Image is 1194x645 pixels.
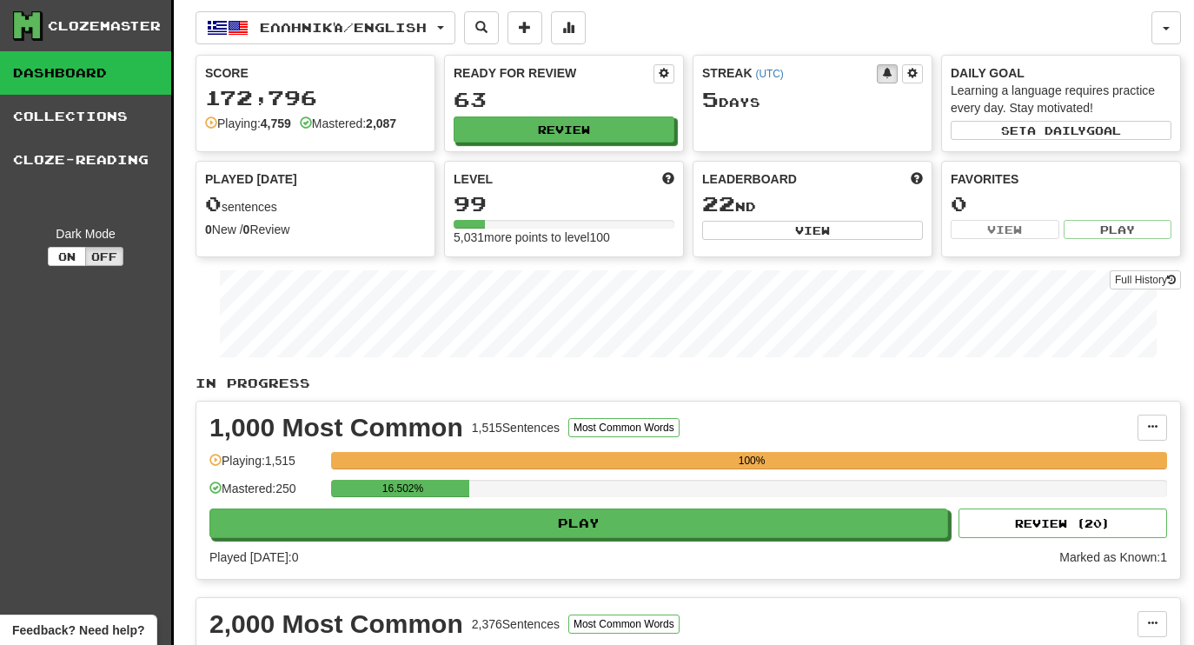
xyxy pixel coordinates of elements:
button: Add sentence to collection [507,11,542,44]
button: Off [85,247,123,266]
div: nd [702,193,923,216]
div: Learning a language requires practice every day. Stay motivated! [951,82,1171,116]
div: Favorites [951,170,1171,188]
div: Mastered: [300,115,396,132]
button: Play [1064,220,1172,239]
button: More stats [551,11,586,44]
strong: 2,087 [366,116,396,130]
div: Score [205,64,426,82]
div: 172,796 [205,87,426,109]
span: This week in points, UTC [911,170,923,188]
span: 22 [702,191,735,216]
div: 16.502% [336,480,468,497]
p: In Progress [196,375,1181,392]
div: 100% [336,452,1167,469]
button: Ελληνικά/English [196,11,455,44]
div: 5,031 more points to level 100 [454,229,674,246]
strong: 0 [243,223,250,236]
button: Most Common Words [568,418,680,437]
span: Ελληνικά / English [260,20,427,35]
div: 2,000 Most Common [209,611,463,637]
div: Ready for Review [454,64,653,82]
button: Seta dailygoal [951,121,1171,140]
span: 5 [702,87,719,111]
a: (UTC) [755,68,783,80]
strong: 4,759 [261,116,291,130]
a: Full History [1110,270,1181,289]
div: 2,376 Sentences [472,615,560,633]
button: Most Common Words [568,615,680,634]
div: 99 [454,193,674,215]
div: Day s [702,89,923,111]
div: Dark Mode [13,225,158,243]
strong: 0 [205,223,212,236]
div: Streak [702,64,877,82]
div: 1,515 Sentences [472,419,560,436]
span: Played [DATE] [205,170,297,188]
button: Search sentences [464,11,499,44]
button: View [951,220,1059,239]
span: Level [454,170,493,188]
div: Playing: [205,115,291,132]
button: Play [209,509,948,538]
span: 0 [205,191,222,216]
div: sentences [205,193,426,216]
span: Leaderboard [702,170,797,188]
div: Clozemaster [48,17,161,35]
div: 1,000 Most Common [209,415,463,441]
div: Daily Goal [951,64,1171,82]
span: a daily [1027,124,1086,136]
button: Review [454,116,674,143]
div: Playing: 1,515 [209,452,322,481]
div: Marked as Known: 1 [1059,549,1167,566]
div: 0 [951,193,1171,215]
span: Open feedback widget [12,622,144,639]
div: 63 [454,89,674,110]
div: New / Review [205,221,426,238]
button: View [702,221,923,240]
span: Played [DATE]: 0 [209,550,298,564]
div: Mastered: 250 [209,480,322,509]
span: Score more points to level up [662,170,674,188]
button: Review (20) [959,509,1167,538]
button: On [48,247,86,266]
